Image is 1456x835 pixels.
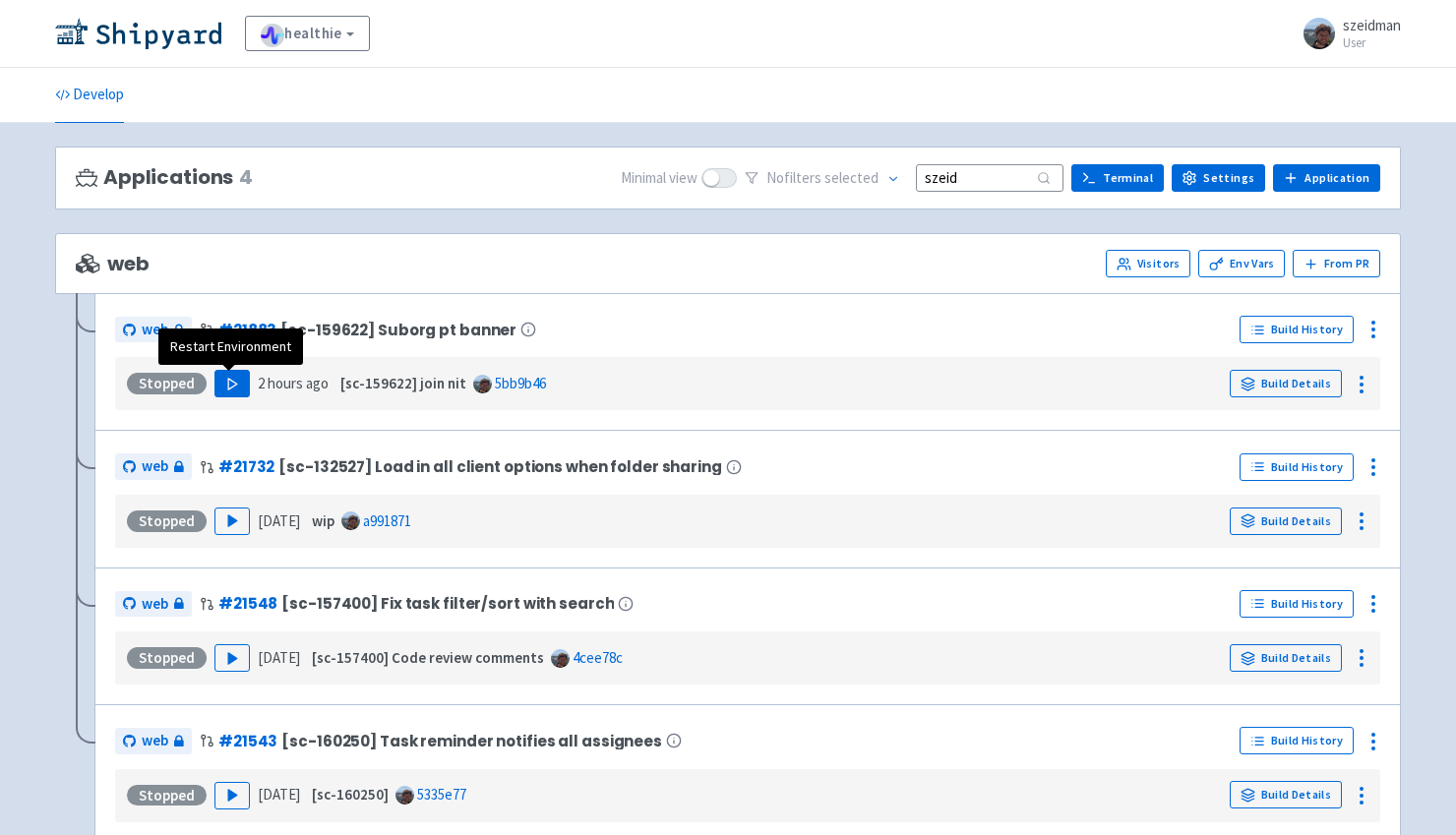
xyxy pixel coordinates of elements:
[1230,644,1342,672] a: Build Details
[258,374,329,392] time: 2 hours ago
[1172,164,1265,192] a: Settings
[312,785,389,804] strong: [sc-160250]
[142,319,168,341] span: web
[1230,370,1342,397] a: Build Details
[1343,36,1401,49] small: User
[1230,781,1342,808] a: Build Details
[214,370,250,397] button: Play
[340,374,466,392] strong: [sc-159622] join nit
[1240,316,1354,343] a: Build History
[245,16,370,51] a: healthie
[115,728,192,754] a: web
[824,168,879,187] span: selected
[214,782,250,809] button: Play
[142,455,168,478] span: web
[766,167,879,190] span: No filter s
[1240,727,1354,754] a: Build History
[127,510,207,532] div: Stopped
[1240,590,1354,618] a: Build History
[55,18,221,49] img: Shipyard logo
[258,511,300,530] time: [DATE]
[258,648,300,667] time: [DATE]
[127,785,207,806] div: Stopped
[1230,507,1342,535] a: Build Details
[214,644,250,672] button: Play
[312,511,334,530] strong: wip
[278,458,721,475] span: [sc-132527] Load in all client options when folder sharing
[115,453,192,480] a: web
[1343,16,1401,34] span: szeidman
[115,591,192,618] a: web
[218,593,277,614] a: #21548
[1293,250,1380,277] button: From PR
[142,593,168,616] span: web
[417,785,466,804] a: 5335e77
[127,647,207,669] div: Stopped
[76,166,253,189] h3: Applications
[218,456,274,477] a: #21732
[55,68,124,123] a: Develop
[916,164,1063,191] input: Search...
[127,373,207,394] div: Stopped
[312,648,544,667] strong: [sc-157400] Code review comments
[1240,453,1354,481] a: Build History
[218,731,277,751] a: #21543
[281,595,614,612] span: [sc-157400] Fix task filter/sort with search
[495,374,546,392] a: 5bb9b46
[115,317,192,343] a: web
[76,253,149,275] span: web
[573,648,623,667] a: 4cee78c
[1198,250,1285,277] a: Env Vars
[218,320,276,340] a: #21883
[621,167,698,190] span: Minimal view
[1292,18,1401,49] a: szeidman User
[280,322,516,338] span: [sc-159622] Suborg pt banner
[1106,250,1190,277] a: Visitors
[281,733,662,749] span: [sc-160250] Task reminder notifies all assignees
[1071,164,1164,192] a: Terminal
[258,785,300,804] time: [DATE]
[214,507,250,535] button: Play
[1273,164,1380,192] a: Application
[239,166,253,189] span: 4
[363,511,411,530] a: a991871
[142,730,168,752] span: web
